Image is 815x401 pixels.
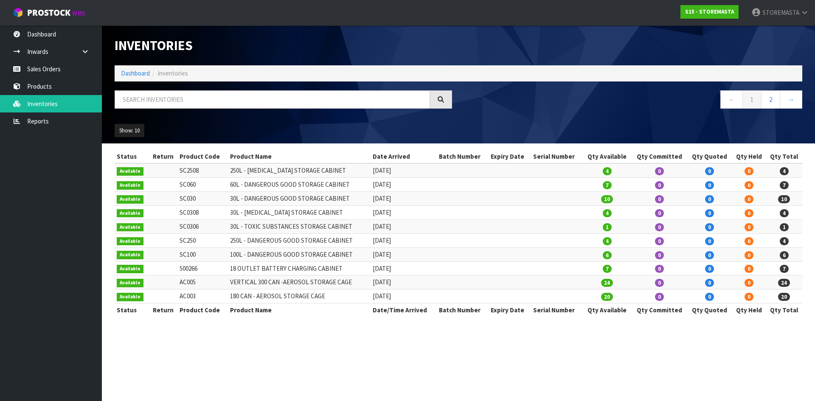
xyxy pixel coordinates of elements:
[489,303,531,317] th: Expiry Date
[371,247,437,261] td: [DATE]
[601,293,613,301] span: 20
[117,195,143,204] span: Available
[778,293,790,301] span: 20
[177,150,228,163] th: Product Code
[705,223,714,231] span: 0
[705,279,714,287] span: 0
[583,303,632,317] th: Qty Available
[705,209,714,217] span: 0
[745,251,753,259] span: 0
[705,237,714,245] span: 0
[371,178,437,192] td: [DATE]
[705,181,714,189] span: 0
[780,265,789,273] span: 7
[745,181,753,189] span: 0
[117,279,143,287] span: Available
[655,279,664,287] span: 0
[177,275,228,289] td: AC005
[655,209,664,217] span: 0
[745,237,753,245] span: 0
[371,261,437,275] td: [DATE]
[228,206,371,220] td: 30L - [MEDICAL_DATA] STORAGE CABINET
[655,293,664,301] span: 0
[149,150,177,163] th: Return
[601,279,613,287] span: 24
[117,167,143,176] span: Available
[117,223,143,232] span: Available
[531,150,583,163] th: Serial Number
[685,8,734,15] strong: S15 - STOREMASTA
[149,303,177,317] th: Return
[745,167,753,175] span: 0
[228,289,371,303] td: 180 CAN - AEROSOL STORAGE CAGE
[780,167,789,175] span: 4
[780,223,789,231] span: 1
[371,289,437,303] td: [DATE]
[632,150,688,163] th: Qty Committed
[121,69,150,77] a: Dashboard
[603,223,612,231] span: 1
[13,7,23,18] img: cube-alt.png
[705,167,714,175] span: 0
[177,178,228,192] td: SC060
[687,150,732,163] th: Qty Quoted
[177,219,228,233] td: SC0306
[778,195,790,203] span: 10
[655,223,664,231] span: 0
[371,219,437,233] td: [DATE]
[465,90,802,111] nav: Page navigation
[228,303,371,317] th: Product Name
[655,167,664,175] span: 0
[228,247,371,261] td: 100L - DANGEROUS GOOD STORAGE CABINET
[601,195,613,203] span: 10
[745,279,753,287] span: 0
[371,303,437,317] th: Date/Time Arrived
[655,181,664,189] span: 0
[778,279,790,287] span: 24
[371,163,437,177] td: [DATE]
[745,209,753,217] span: 0
[720,90,743,109] a: ←
[117,265,143,273] span: Available
[732,303,766,317] th: Qty Held
[157,69,188,77] span: Inventories
[228,261,371,275] td: 18 OUTLET BATTERY CHARGING CABINET
[115,303,149,317] th: Status
[177,303,228,317] th: Product Code
[177,261,228,275] td: 500266
[655,265,664,273] span: 0
[371,206,437,220] td: [DATE]
[745,265,753,273] span: 0
[780,251,789,259] span: 6
[72,9,85,17] small: WMS
[177,163,228,177] td: SC2508
[780,237,789,245] span: 4
[583,150,632,163] th: Qty Available
[228,233,371,247] td: 250L - DANGEROUS GOOD STORAGE CABINET
[705,195,714,203] span: 0
[780,209,789,217] span: 4
[745,223,753,231] span: 0
[745,195,753,203] span: 0
[766,303,802,317] th: Qty Total
[117,251,143,259] span: Available
[603,167,612,175] span: 4
[228,192,371,206] td: 30L - DANGEROUS GOOD STORAGE CABINET
[655,237,664,245] span: 0
[228,163,371,177] td: 250L - [MEDICAL_DATA] STORAGE CABINET
[117,209,143,218] span: Available
[437,303,489,317] th: Batch Number
[732,150,766,163] th: Qty Held
[745,293,753,301] span: 0
[705,293,714,301] span: 0
[603,181,612,189] span: 7
[228,275,371,289] td: VERTICAL 300 CAN -AEROSOL STORAGE CAGE
[177,233,228,247] td: SC250
[687,303,732,317] th: Qty Quoted
[371,275,437,289] td: [DATE]
[371,192,437,206] td: [DATE]
[115,150,149,163] th: Status
[762,8,799,17] span: STOREMASTA
[655,251,664,259] span: 0
[766,150,802,163] th: Qty Total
